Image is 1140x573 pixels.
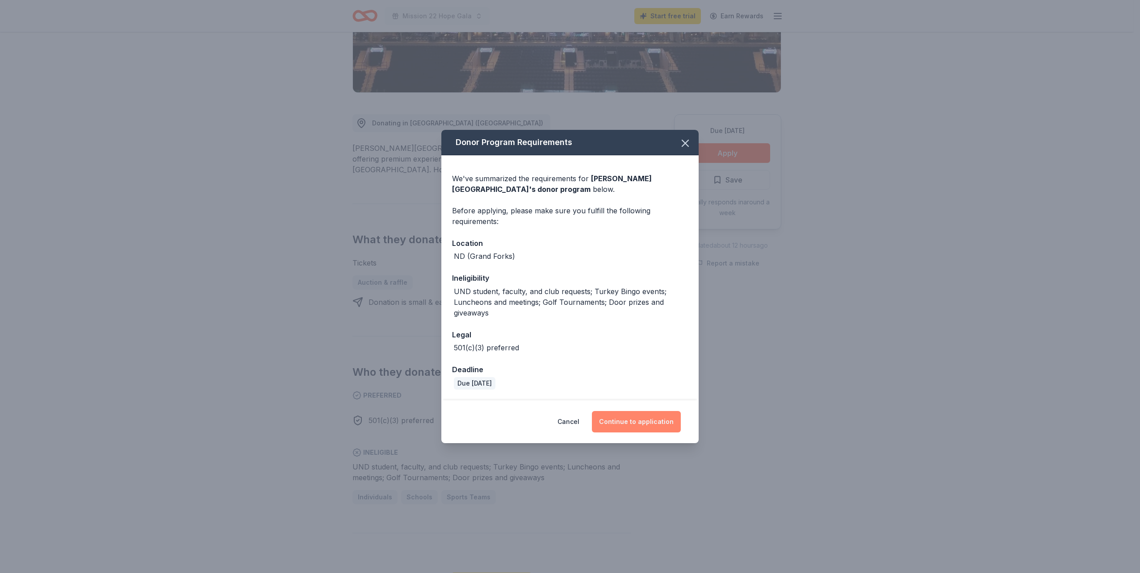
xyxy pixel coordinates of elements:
[592,411,681,432] button: Continue to application
[452,364,688,375] div: Deadline
[452,272,688,284] div: Ineligibility
[452,205,688,227] div: Before applying, please make sure you fulfill the following requirements:
[454,377,495,390] div: Due [DATE]
[452,329,688,340] div: Legal
[454,251,515,262] div: ND (Grand Forks)
[441,130,699,155] div: Donor Program Requirements
[452,173,688,195] div: We've summarized the requirements for below.
[454,342,519,353] div: 501(c)(3) preferred
[454,286,688,318] div: UND student, faculty, and club requests; Turkey Bingo events; Luncheons and meetings; Golf Tourna...
[452,237,688,249] div: Location
[557,411,579,432] button: Cancel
